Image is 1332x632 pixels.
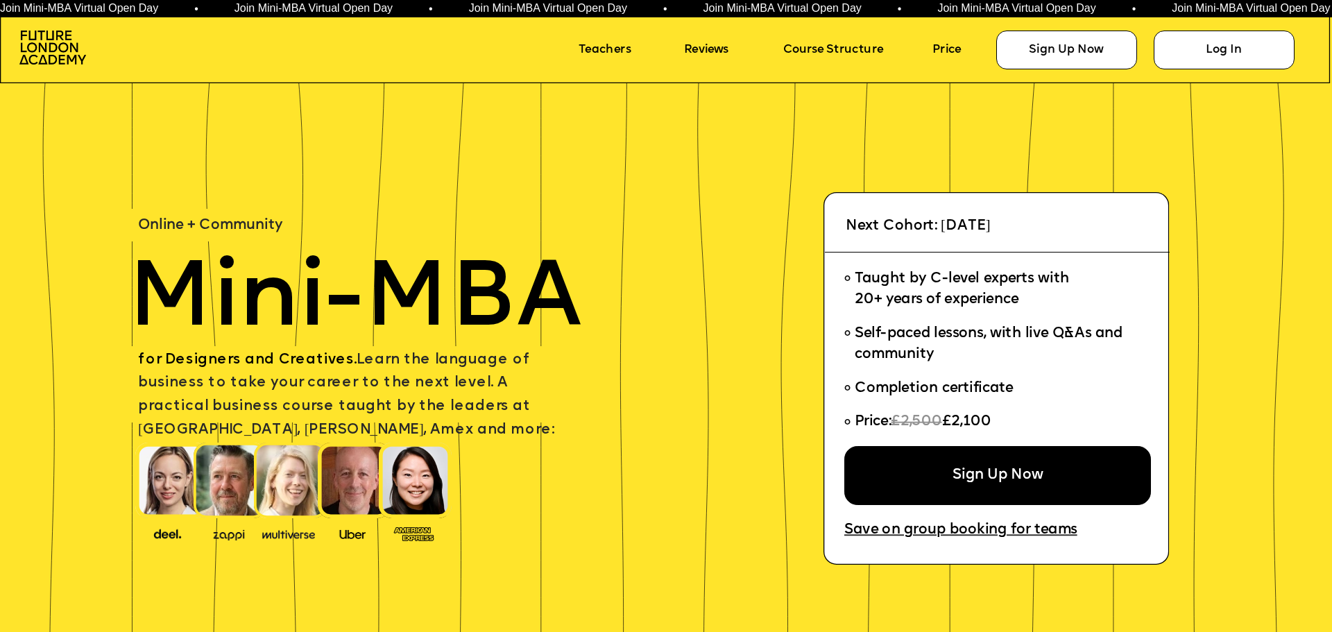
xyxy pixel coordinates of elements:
img: image-b2f1584c-cbf7-4a77-bbe0-f56ae6ee31f2.png [203,526,255,540]
span: Price: [855,415,891,429]
span: Next Cohort: [DATE] [846,219,991,234]
span: • [191,3,195,15]
span: Self-paced lessons, with live Q&As and community [855,327,1127,362]
span: • [1129,3,1133,15]
span: Learn the language of business to take your career to the next level. A practical business course... [138,352,554,437]
span: • [894,3,898,15]
span: for Designers and Creatives. [138,352,357,367]
a: Price [932,38,984,63]
a: Reviews [684,38,755,63]
img: image-aac980e9-41de-4c2d-a048-f29dd30a0068.png [19,31,86,65]
span: • [425,3,429,15]
span: Mini-MBA [128,256,581,348]
img: image-b7d05013-d886-4065-8d38-3eca2af40620.png [257,524,320,541]
span: Online + Community [138,219,282,233]
span: • [660,3,664,15]
img: image-388f4489-9820-4c53-9b08-f7df0b8d4ae2.png [142,524,194,541]
span: £2,500 [891,415,941,429]
a: Teachers [579,38,663,63]
a: Course Structure [783,38,921,63]
span: £2,100 [941,415,991,429]
span: Completion certificate [855,382,1014,396]
a: Save on group booking for teams [844,518,1115,545]
span: Taught by C-level experts with 20+ years of experience [855,272,1069,307]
